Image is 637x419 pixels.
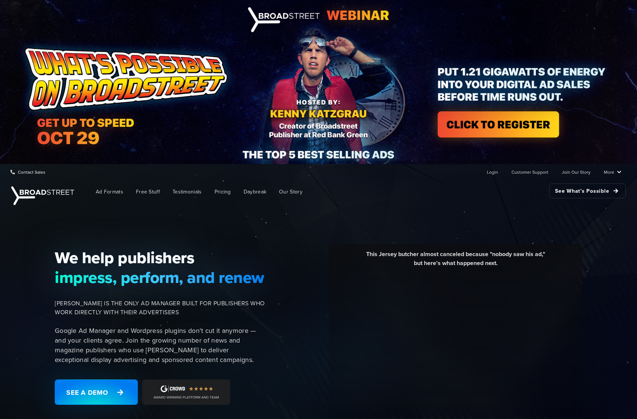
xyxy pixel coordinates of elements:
[487,164,498,179] a: Login
[55,268,265,287] span: impress, perform, and renew
[11,186,74,205] img: Broadstreet | The Ad Manager for Small Publishers
[511,164,548,179] a: Customer Support
[78,180,626,204] nav: Main
[215,188,231,196] span: Pricing
[562,164,590,179] a: Join Our Story
[273,183,308,200] a: Our Story
[335,250,577,273] div: This Jersey butcher almost canceled because "nobody saw his ad," but here's what happened next.
[238,183,272,200] a: Daybreak
[136,188,160,196] span: Free Stuff
[90,183,129,200] a: Ad Formats
[167,183,207,200] a: Testimonials
[279,188,302,196] span: Our Story
[604,164,621,179] a: More
[55,326,265,365] p: Google Ad Manager and Wordpress plugins don't cut it anymore — and your clients agree. Join the g...
[244,188,266,196] span: Daybreak
[55,248,265,267] span: We help publishers
[130,183,165,200] a: Free Stuff
[549,183,626,198] a: See What's Possible
[10,164,45,179] a: Contact Sales
[55,299,265,317] span: [PERSON_NAME] IS THE ONLY AD MANAGER BUILT FOR PUBLISHERS WHO WORK DIRECTLY WITH THEIR ADVERTISERS
[172,188,202,196] span: Testimonials
[335,273,577,409] iframe: YouTube video player
[55,379,138,405] a: See a Demo
[209,183,237,200] a: Pricing
[96,188,123,196] span: Ad Formats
